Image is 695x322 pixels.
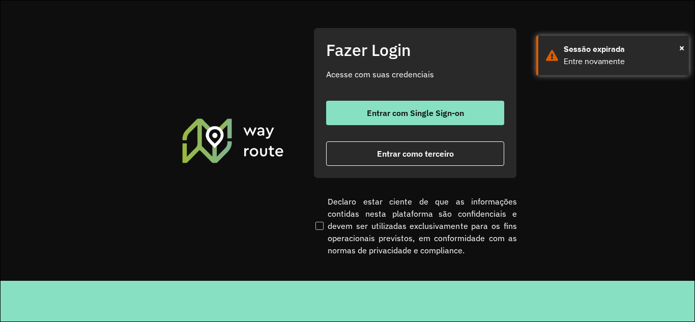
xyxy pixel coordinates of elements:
h2: Fazer Login [326,40,504,60]
div: Sessão expirada [564,43,681,55]
button: button [326,141,504,166]
div: Entre novamente [564,55,681,68]
span: × [679,40,684,55]
span: Entrar com Single Sign-on [367,109,464,117]
img: Roteirizador AmbevTech [181,117,285,164]
span: Entrar como terceiro [377,150,454,158]
button: button [326,101,504,125]
button: Close [679,40,684,55]
label: Declaro estar ciente de que as informações contidas nesta plataforma são confidenciais e devem se... [313,195,517,256]
p: Acesse com suas credenciais [326,68,504,80]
